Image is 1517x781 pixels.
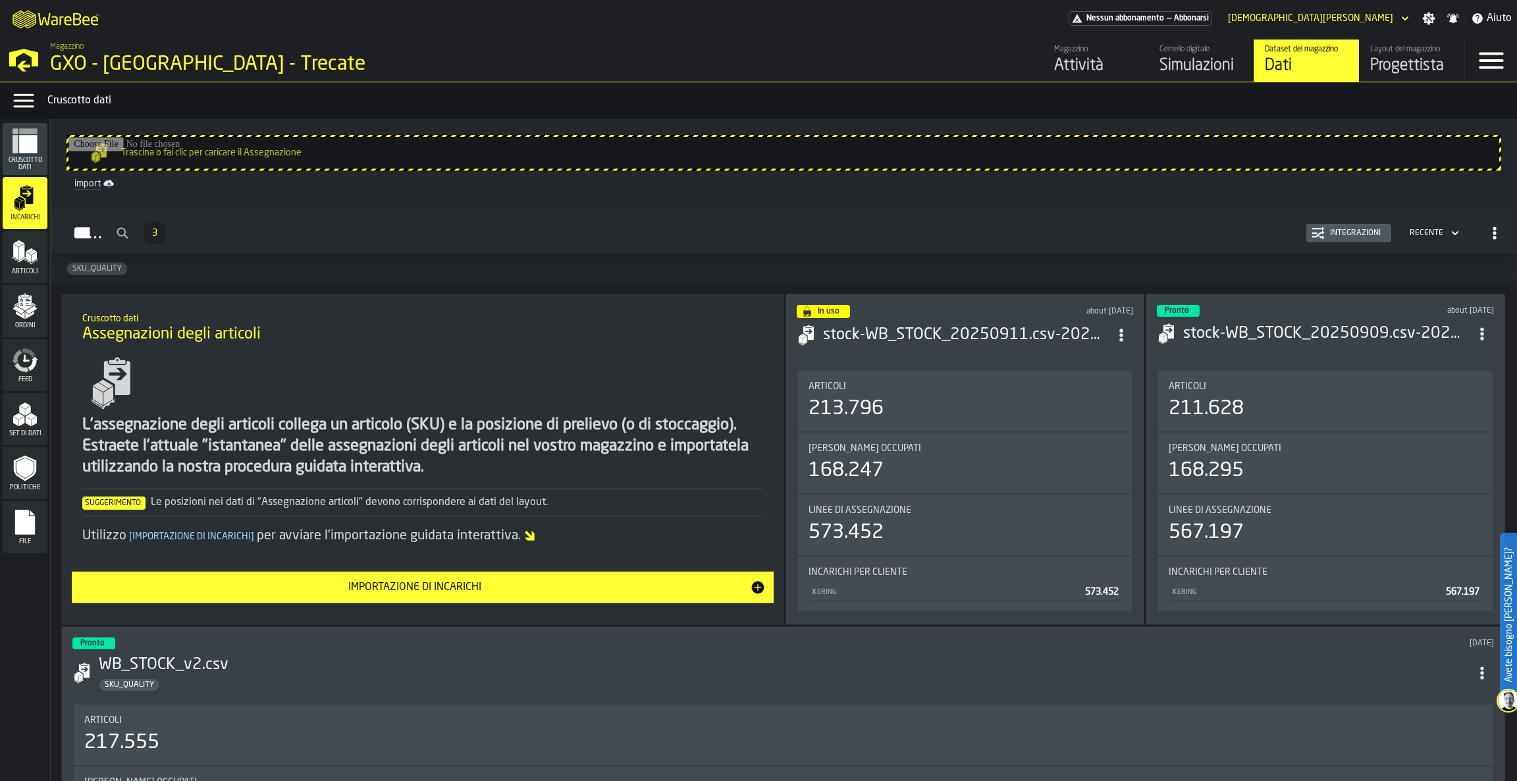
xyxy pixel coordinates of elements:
[1169,459,1244,483] div: 168.295
[72,572,773,603] button: button-Importazione di incarichi
[5,88,42,114] label: button-toggle-Menu Dati
[1348,306,1494,315] div: Updated: 10/09/2025, 09:24:05 Created: 10/09/2025, 09:22:18
[1228,13,1393,24] div: DropdownMenuValue-Matteo Cultrera
[1169,381,1206,392] span: Articoli
[809,381,1122,392] div: Title
[1146,294,1505,625] div: ItemListCard-DashboardItemContainer
[798,371,1132,431] div: stat-Articoli
[1410,229,1443,238] div: DropdownMenuValue-4
[1265,55,1348,76] div: Dati
[61,294,784,625] div: ItemListCard-
[1169,583,1482,601] div: StatList-item-KERING
[72,637,115,649] div: status-3 2
[3,376,47,383] span: Feed
[797,368,1134,614] section: card-AssignmentDashboardCard
[1254,40,1359,82] a: link-to-/wh/i/7274009e-5361-4e21-8e36-7045ee840609/data
[1158,495,1493,555] div: stat-Linee di assegnazione
[797,305,850,318] div: status-4 2
[1167,14,1171,23] span: —
[1441,12,1465,25] label: button-toggle-Notifiche
[823,325,1110,346] h3: stock-WB_STOCK_20250911.csv-2025-09-12
[1174,14,1209,23] span: Abbonarsi
[1487,11,1512,26] span: Aiuto
[798,495,1132,555] div: stat-Linee di assegnazione
[1359,40,1464,82] a: link-to-/wh/i/7274009e-5361-4e21-8e36-7045ee840609/designer
[3,214,47,221] span: Incarichi
[1325,229,1386,238] div: Integrazioni
[809,443,1122,454] div: Title
[3,484,47,491] span: Politiche
[1158,556,1493,611] div: stat-Incarichi per cliente
[1169,381,1482,392] div: Title
[1370,45,1454,54] div: Layout del magazzino
[82,527,762,545] div: Utilizzo per avviare l'importazione guidata interattiva.
[3,322,47,329] span: Ordini
[1159,55,1243,76] div: Simulazioni
[3,231,47,284] li: menu Articoli
[811,588,1080,597] div: KERING
[99,680,159,689] span: SKU_QUALITY
[1169,505,1271,516] span: Linee di assegnazione
[1466,11,1517,26] label: button-toggle-Aiuto
[51,207,1517,254] h2: button-Incarichi
[3,157,47,171] span: Cruscotto dati
[1169,397,1244,421] div: 211.628
[1157,368,1494,614] section: card-AssignmentDashboardCard
[809,459,884,483] div: 168.247
[84,715,122,726] span: Articoli
[3,501,47,554] li: menu File
[84,715,1482,726] div: Title
[50,53,406,76] div: GXO - [GEOGRAPHIC_DATA] - Trecate
[3,285,47,338] li: menu Ordini
[1169,443,1482,454] div: Title
[809,567,1122,578] div: Title
[1370,55,1454,76] div: Progettista
[3,123,47,176] li: menu Cruscotto dati
[1169,521,1244,545] div: 567.197
[3,393,47,446] li: menu Set di dati
[1159,45,1243,54] div: Gemello digitale
[1169,567,1482,578] div: Title
[82,495,762,510] div: Le posizioni nei dati di "Assegnazione articoli" devono corrispondere ai dati del layout.
[74,705,1493,765] div: stat-Articoli
[809,443,921,454] span: [PERSON_NAME] occupati
[1043,40,1148,82] a: link-to-/wh/i/7274009e-5361-4e21-8e36-7045ee840609/feed/
[993,307,1133,316] div: Updated: 12/09/2025, 08:07:04 Created: 12/09/2025, 08:05:15
[1157,305,1200,317] div: status-3 2
[99,655,1470,676] h3: WB_STOCK_v2.csv
[1148,40,1254,82] a: link-to-/wh/i/7274009e-5361-4e21-8e36-7045ee840609/simulations
[80,639,105,647] span: Pronto
[809,381,846,392] span: Articoli
[1158,433,1493,493] div: stat-Luoghi occupati
[1404,225,1462,241] div: DropdownMenuValue-4
[1183,323,1470,344] h3: stock-WB_STOCK_20250909.csv-2025-09-10
[809,505,1122,516] div: Title
[139,223,171,244] div: ButtonLoadMore-Per saperne di più-Precedente-Primo-Ultimo
[1085,587,1119,597] span: 573.452
[82,311,762,324] h2: Sub Title
[1171,588,1441,597] div: KERING
[1169,505,1482,516] div: Title
[126,532,257,541] span: Importazione di incarichi
[68,137,1499,169] input: Trascina o fai clic per caricare il Assegnazione
[1446,587,1479,597] span: 567.197
[1169,443,1281,454] span: [PERSON_NAME] occupati
[1306,224,1391,242] button: button-Integrazioni
[3,447,47,500] li: menu Politiche
[798,556,1132,611] div: stat-Incarichi per cliente
[806,639,1494,648] div: Updated: 11/07/2025, 00:32:52 Created: 10/07/2025, 14:50:18
[1223,11,1412,26] div: DropdownMenuValue-Matteo Cultrera
[152,229,157,238] span: 3
[3,268,47,275] span: Articoli
[809,397,884,421] div: 213.796
[80,579,749,595] div: Importazione di incarichi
